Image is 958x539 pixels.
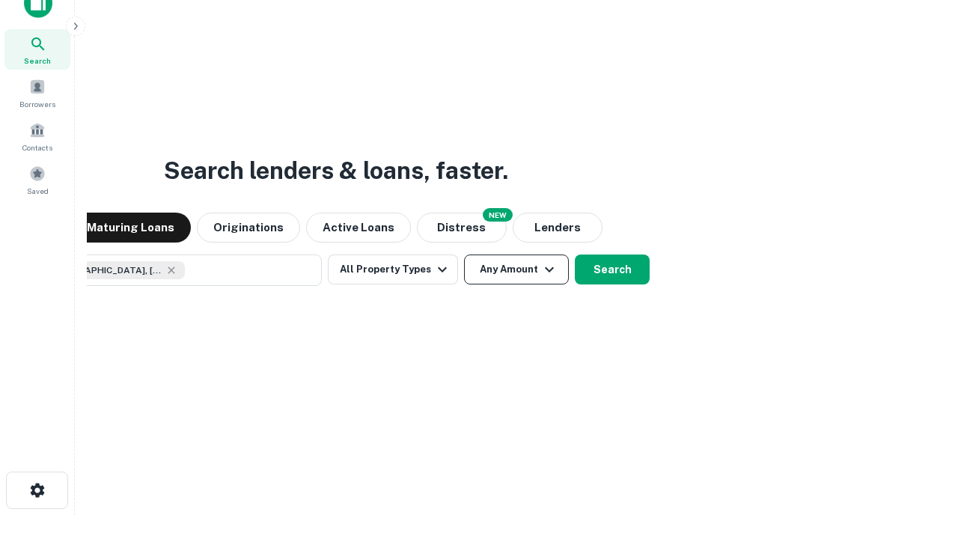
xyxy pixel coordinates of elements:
button: Lenders [513,213,602,243]
div: NEW [483,208,513,222]
span: Contacts [22,141,52,153]
button: Search [575,255,650,284]
button: Maturing Loans [70,213,191,243]
span: Search [24,55,51,67]
button: Active Loans [306,213,411,243]
a: Borrowers [4,73,70,113]
button: Originations [197,213,300,243]
iframe: Chat Widget [883,419,958,491]
a: Search [4,29,70,70]
button: Search distressed loans with lien and other non-mortgage details. [417,213,507,243]
h3: Search lenders & loans, faster. [164,153,508,189]
a: Contacts [4,116,70,156]
span: [GEOGRAPHIC_DATA], [GEOGRAPHIC_DATA], [GEOGRAPHIC_DATA] [50,264,162,277]
span: Saved [27,185,49,197]
button: [GEOGRAPHIC_DATA], [GEOGRAPHIC_DATA], [GEOGRAPHIC_DATA] [22,255,322,286]
span: Borrowers [19,98,55,110]
button: Any Amount [464,255,569,284]
button: All Property Types [328,255,458,284]
a: Saved [4,159,70,200]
